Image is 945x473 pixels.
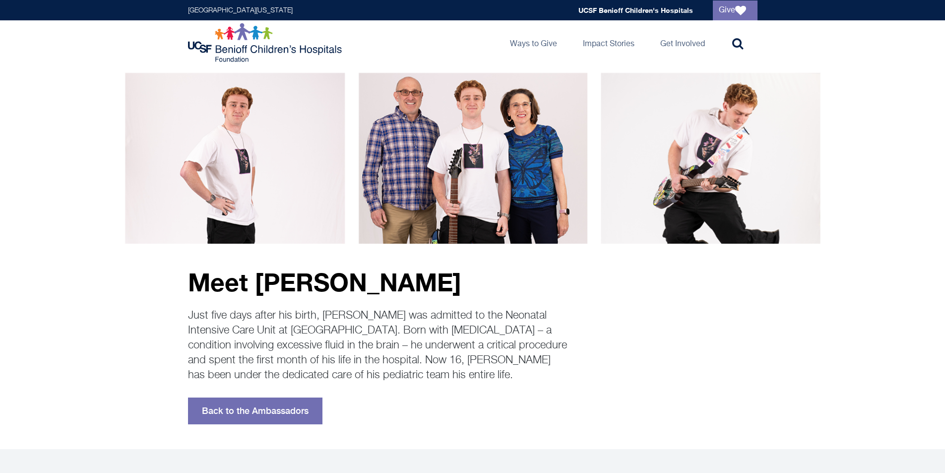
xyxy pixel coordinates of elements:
p: Just five days after his birth, [PERSON_NAME] was admitted to the Neonatal Intensive Care Unit at... [188,308,570,383]
img: Logo for UCSF Benioff Children's Hospitals Foundation [188,23,344,63]
a: Ways to Give [502,20,565,65]
a: Back to the Ambassadors [188,398,322,424]
a: Get Involved [652,20,713,65]
a: Give [713,0,757,20]
p: Meet [PERSON_NAME] [188,269,570,296]
a: [GEOGRAPHIC_DATA][US_STATE] [188,7,293,14]
a: Impact Stories [575,20,642,65]
a: UCSF Benioff Children's Hospitals [578,6,693,14]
